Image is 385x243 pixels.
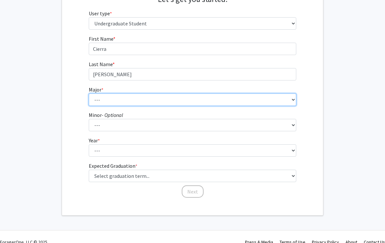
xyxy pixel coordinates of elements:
span: First Name [89,36,113,42]
label: User type [89,9,112,17]
label: Expected Graduation [89,162,137,170]
span: Last Name [89,61,113,67]
iframe: Chat [5,214,28,238]
label: Year [89,136,100,144]
label: Minor [89,111,123,119]
label: Major [89,86,103,93]
button: Next [182,185,204,198]
i: - Optional [102,112,123,118]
